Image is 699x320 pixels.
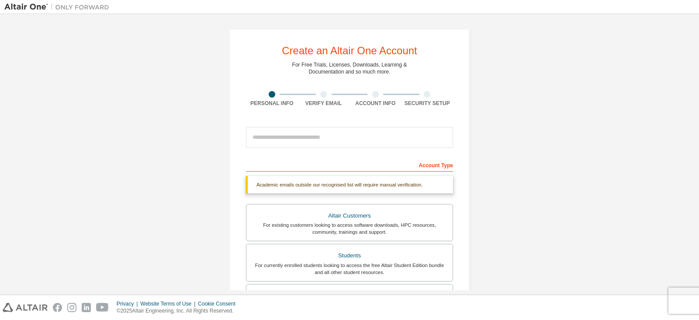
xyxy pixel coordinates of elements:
div: For currently enrolled students looking to access the free Altair Student Edition bundle and all ... [252,262,447,276]
div: Verify Email [298,100,350,107]
div: Privacy [117,300,140,307]
div: Create an Altair One Account [282,46,417,56]
img: altair_logo.svg [3,303,48,312]
img: linkedin.svg [82,303,91,312]
div: Security Setup [401,100,453,107]
img: Altair One [4,3,114,11]
div: Website Terms of Use [140,300,198,307]
div: Cookie Consent [198,300,240,307]
img: facebook.svg [53,303,62,312]
div: Faculty [252,290,447,302]
div: Account Type [246,158,453,172]
div: For existing customers looking to access software downloads, HPC resources, community, trainings ... [252,222,447,236]
img: youtube.svg [96,303,109,312]
div: Academic emails outside our recognised list will require manual verification. [246,176,453,193]
img: instagram.svg [67,303,76,312]
div: For Free Trials, Licenses, Downloads, Learning & Documentation and so much more. [292,61,407,75]
div: Personal Info [246,100,298,107]
div: Students [252,250,447,262]
p: © 2025 Altair Engineering, Inc. All Rights Reserved. [117,307,241,315]
div: Altair Customers [252,210,447,222]
div: Account Info [349,100,401,107]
